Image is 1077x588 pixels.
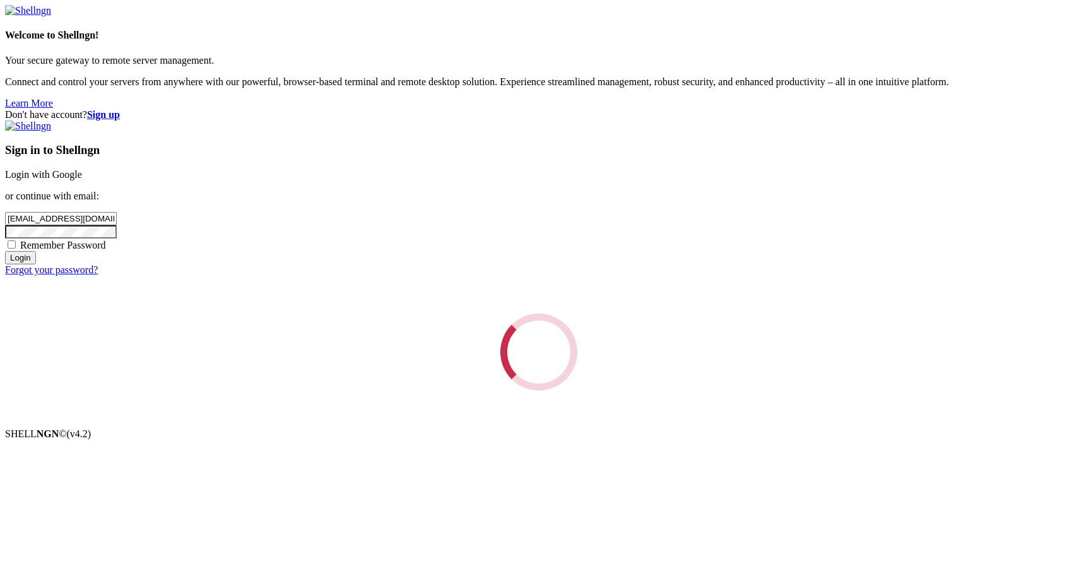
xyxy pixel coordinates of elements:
[500,314,577,391] div: Loading...
[5,251,36,264] input: Login
[67,428,91,439] span: 4.2.0
[5,264,98,275] a: Forgot your password?
[5,121,51,132] img: Shellngn
[5,98,53,109] a: Learn More
[5,5,51,16] img: Shellngn
[5,109,1072,121] div: Don't have account?
[37,428,59,439] b: NGN
[5,212,117,225] input: Email address
[87,109,120,120] a: Sign up
[5,76,1072,88] p: Connect and control your servers from anywhere with our powerful, browser-based terminal and remo...
[5,55,1072,66] p: Your secure gateway to remote server management.
[5,428,91,439] span: SHELL ©
[5,191,1072,202] p: or continue with email:
[20,240,106,250] span: Remember Password
[8,240,16,249] input: Remember Password
[5,30,1072,41] h4: Welcome to Shellngn!
[5,143,1072,157] h3: Sign in to Shellngn
[5,169,82,180] a: Login with Google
